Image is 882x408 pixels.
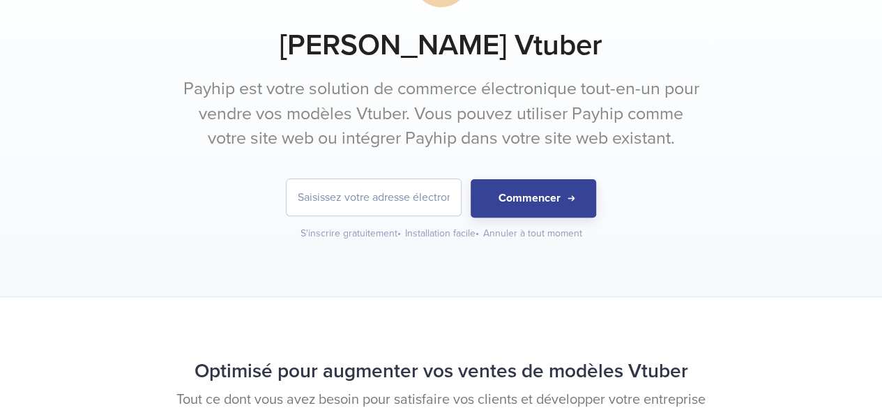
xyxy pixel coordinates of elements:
[301,227,402,241] div: S'inscrire gratuitement
[180,77,703,151] p: Payhip est votre solution de commerce électronique tout-en-un pour vendre vos modèles Vtuber. Vou...
[23,353,860,390] h2: Optimisé pour augmenter vos ventes de modèles Vtuber
[471,179,596,218] button: Commencer
[405,227,480,241] div: Installation facile
[476,227,479,239] span: •
[483,227,582,241] div: Annuler à tout moment
[397,227,401,239] span: •
[287,179,461,216] input: Saisissez votre adresse électronique
[23,28,860,63] h1: [PERSON_NAME] Vtuber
